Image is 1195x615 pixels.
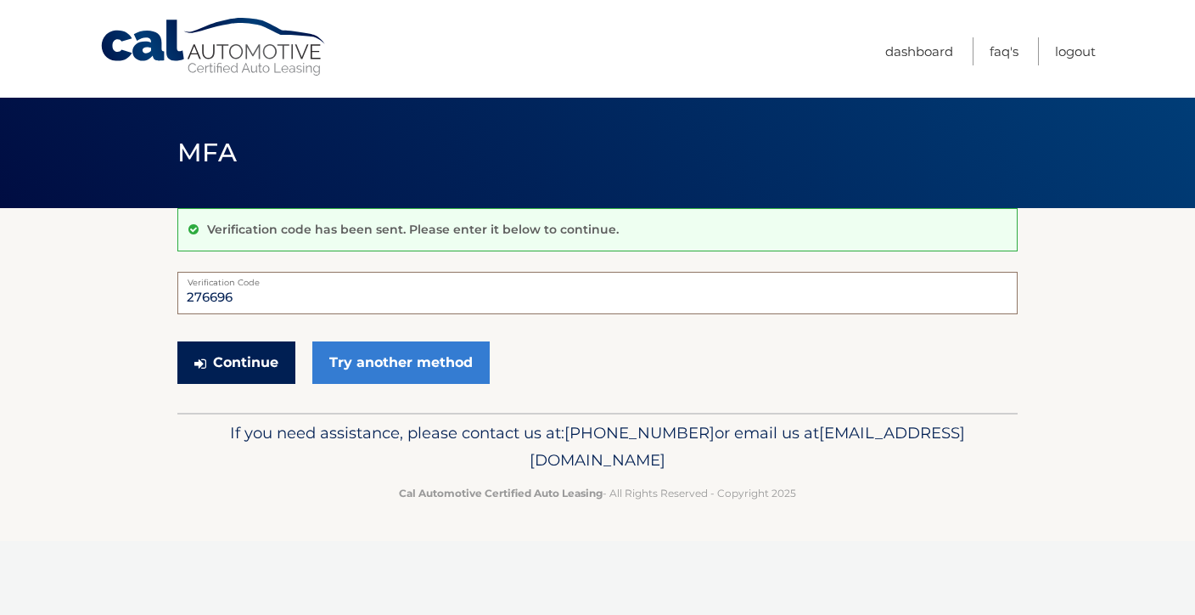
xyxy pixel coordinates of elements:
a: Cal Automotive [99,17,328,77]
strong: Cal Automotive Certified Auto Leasing [399,487,603,499]
input: Verification Code [177,272,1018,314]
label: Verification Code [177,272,1018,285]
span: [EMAIL_ADDRESS][DOMAIN_NAME] [530,423,965,470]
a: Dashboard [885,37,953,65]
p: If you need assistance, please contact us at: or email us at [188,420,1007,474]
span: [PHONE_NUMBER] [564,423,715,443]
a: Logout [1055,37,1096,65]
a: FAQ's [990,37,1018,65]
p: Verification code has been sent. Please enter it below to continue. [207,222,619,237]
p: - All Rights Reserved - Copyright 2025 [188,484,1007,502]
button: Continue [177,341,295,384]
span: MFA [177,137,237,168]
a: Try another method [312,341,490,384]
